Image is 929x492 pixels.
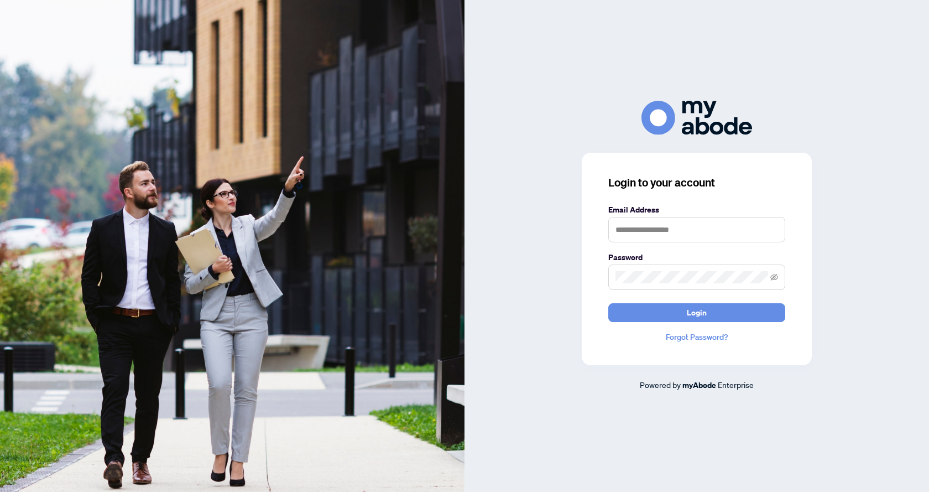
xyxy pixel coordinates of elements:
[608,303,785,322] button: Login
[682,379,716,391] a: myAbode
[687,304,707,322] span: Login
[641,101,752,134] img: ma-logo
[608,251,785,263] label: Password
[608,204,785,216] label: Email Address
[608,331,785,343] a: Forgot Password?
[640,380,681,390] span: Powered by
[608,175,785,190] h3: Login to your account
[770,273,778,281] span: eye-invisible
[718,380,754,390] span: Enterprise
